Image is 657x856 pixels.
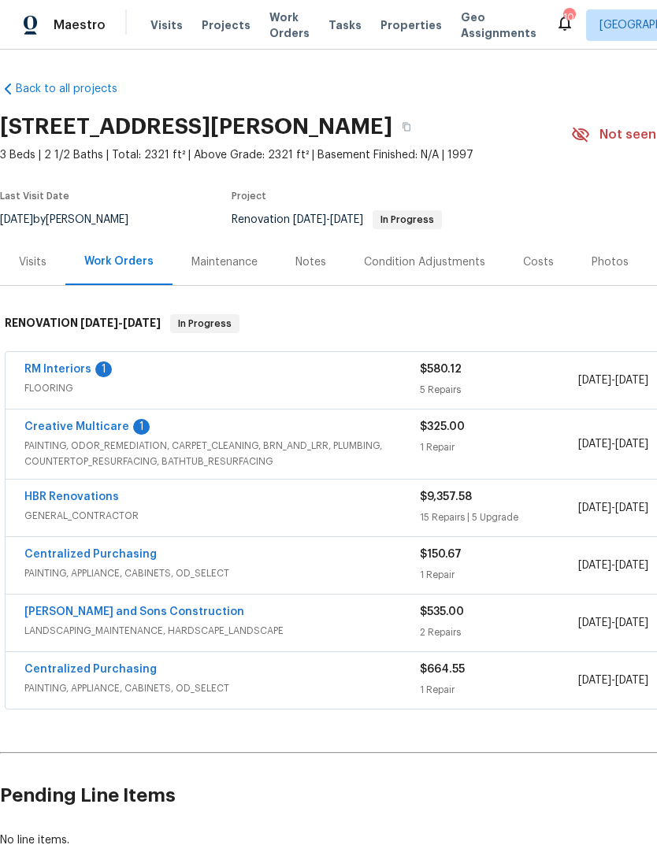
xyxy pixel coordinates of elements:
[615,675,648,686] span: [DATE]
[420,606,464,617] span: $535.00
[5,314,161,333] h6: RENOVATION
[24,680,420,696] span: PAINTING, APPLIANCE, CABINETS, OD_SELECT
[563,9,574,25] div: 104
[380,17,442,33] span: Properties
[578,439,611,450] span: [DATE]
[420,664,465,675] span: $664.55
[392,113,421,141] button: Copy Address
[615,560,648,571] span: [DATE]
[95,361,112,377] div: 1
[578,617,611,628] span: [DATE]
[330,214,363,225] span: [DATE]
[123,317,161,328] span: [DATE]
[24,623,420,639] span: LANDSCAPING_MAINTENANCE, HARDSCAPE_LANDSCAPE
[420,421,465,432] span: $325.00
[24,364,91,375] a: RM Interiors
[202,17,251,33] span: Projects
[420,364,462,375] span: $580.12
[578,500,648,516] span: -
[461,9,536,41] span: Geo Assignments
[328,20,362,31] span: Tasks
[364,254,485,270] div: Condition Adjustments
[420,382,578,398] div: 5 Repairs
[578,675,611,686] span: [DATE]
[578,558,648,573] span: -
[420,510,578,525] div: 15 Repairs | 5 Upgrade
[150,17,183,33] span: Visits
[615,439,648,450] span: [DATE]
[293,214,326,225] span: [DATE]
[578,436,648,452] span: -
[24,565,420,581] span: PAINTING, APPLIANCE, CABINETS, OD_SELECT
[420,682,578,698] div: 1 Repair
[24,549,157,560] a: Centralized Purchasing
[232,191,266,201] span: Project
[578,560,611,571] span: [DATE]
[24,491,119,502] a: HBR Renovations
[172,316,238,332] span: In Progress
[24,438,420,469] span: PAINTING, ODOR_REMEDIATION, CARPET_CLEANING, BRN_AND_LRR, PLUMBING, COUNTERTOP_RESURFACING, BATHT...
[420,624,578,640] div: 2 Repairs
[420,549,462,560] span: $150.67
[24,421,129,432] a: Creative Multicare
[293,214,363,225] span: -
[523,254,554,270] div: Costs
[80,317,118,328] span: [DATE]
[420,491,472,502] span: $9,357.58
[24,606,244,617] a: [PERSON_NAME] and Sons Construction
[615,375,648,386] span: [DATE]
[24,664,157,675] a: Centralized Purchasing
[592,254,629,270] div: Photos
[615,502,648,513] span: [DATE]
[80,317,161,328] span: -
[578,615,648,631] span: -
[374,215,440,224] span: In Progress
[24,508,420,524] span: GENERAL_CONTRACTOR
[578,502,611,513] span: [DATE]
[615,617,648,628] span: [DATE]
[420,567,578,583] div: 1 Repair
[269,9,310,41] span: Work Orders
[578,375,611,386] span: [DATE]
[19,254,46,270] div: Visits
[578,673,648,688] span: -
[54,17,106,33] span: Maestro
[24,380,420,396] span: FLOORING
[578,372,648,388] span: -
[232,214,442,225] span: Renovation
[420,439,578,455] div: 1 Repair
[295,254,326,270] div: Notes
[84,254,154,269] div: Work Orders
[191,254,258,270] div: Maintenance
[133,419,150,435] div: 1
